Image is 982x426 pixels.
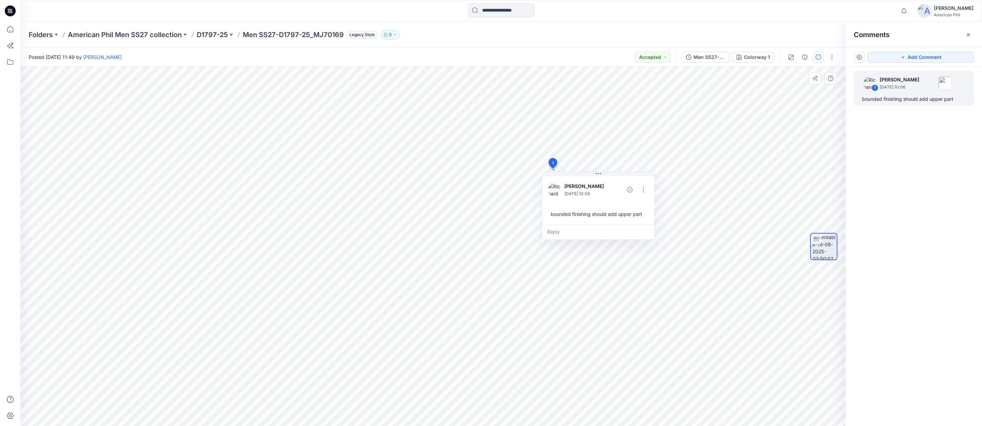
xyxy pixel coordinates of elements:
button: Add Comment [867,52,974,63]
h2: Comments [854,31,890,39]
button: Colorway 1 [732,52,774,63]
div: 1 [872,84,878,91]
span: Posted [DATE] 11:49 by [29,53,122,61]
button: Details [799,52,810,63]
button: Legacy Style [344,30,378,40]
img: avatar [918,4,931,18]
button: 5 [381,30,400,40]
div: [PERSON_NAME] [934,4,973,12]
p: [DATE] 10:06 [880,84,919,91]
img: turntable-18-08-2025-03:50:02 [813,234,837,259]
p: [DATE] 10:06 [564,190,609,197]
div: Reply [542,224,654,239]
div: Men SS27-D1797-25_MJ70169 [694,53,725,61]
span: Legacy Style [346,31,378,39]
p: [PERSON_NAME] [880,76,919,84]
span: 1 [552,160,554,166]
div: bounded finishing should add upper part [862,95,966,103]
img: Richard Dromard [548,183,562,196]
p: 5 [389,31,391,38]
div: bounded finishing should add upper part [548,208,649,220]
a: D1797-25 [197,30,228,40]
a: Folders [29,30,53,40]
img: Richard Dromard [863,76,877,90]
div: Colorway 1 [744,53,770,61]
p: [PERSON_NAME] [564,182,609,190]
div: American Phil [934,12,973,17]
a: [PERSON_NAME] [83,54,122,60]
button: Men SS27-D1797-25_MJ70169 [682,52,729,63]
a: American Phil Men SS27 collection [68,30,182,40]
p: Men SS27-D1797-25_MJ70169 [243,30,344,40]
